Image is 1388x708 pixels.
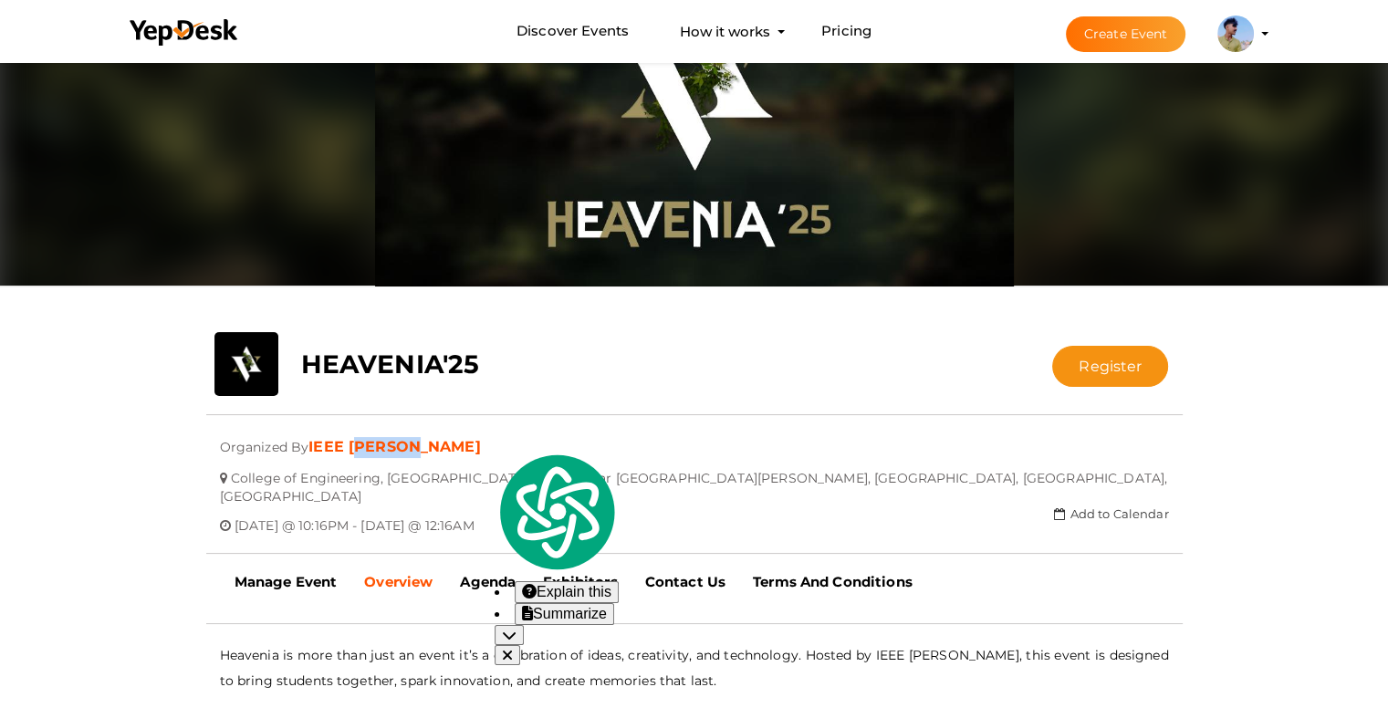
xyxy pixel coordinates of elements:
[1054,506,1168,521] a: Add to Calendar
[235,573,338,590] b: Manage Event
[301,349,480,380] b: HEAVENIA'25
[221,559,351,605] a: Manage Event
[235,504,475,534] span: [DATE] @ 10:16PM - [DATE] @ 12:16AM
[1066,16,1186,52] button: Create Event
[515,603,614,625] button: Summarize
[537,584,611,599] span: Explain this
[1052,346,1168,387] button: Register
[674,15,776,48] button: How it works
[631,559,739,605] a: Contact Us
[739,559,926,605] a: Terms And Conditions
[821,15,871,48] a: Pricing
[1217,16,1254,52] img: ACg8ocJGBugWf46vlAxFKnmEmXFB0dVIE6nLWHjAnHOX4--cnbseAhP8MQ=s100
[220,642,1169,693] p: Heavenia is more than just an event it’s a celebration of ideas, creativity, and technology. Host...
[446,559,529,605] a: Agenda
[350,559,446,605] a: Overview
[220,456,1168,505] span: College of Engineering, [GEOGRAPHIC_DATA] (CEAL), near [GEOGRAPHIC_DATA][PERSON_NAME], [GEOGRAPHI...
[308,438,481,455] a: IEEE [PERSON_NAME]
[645,573,725,590] b: Contact Us
[364,573,433,590] b: Overview
[515,581,619,603] button: Explain this
[533,606,607,621] span: Summarize
[753,573,913,590] b: Terms And Conditions
[517,15,629,48] a: Discover Events
[460,573,516,590] b: Agenda
[220,425,309,455] span: Organized By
